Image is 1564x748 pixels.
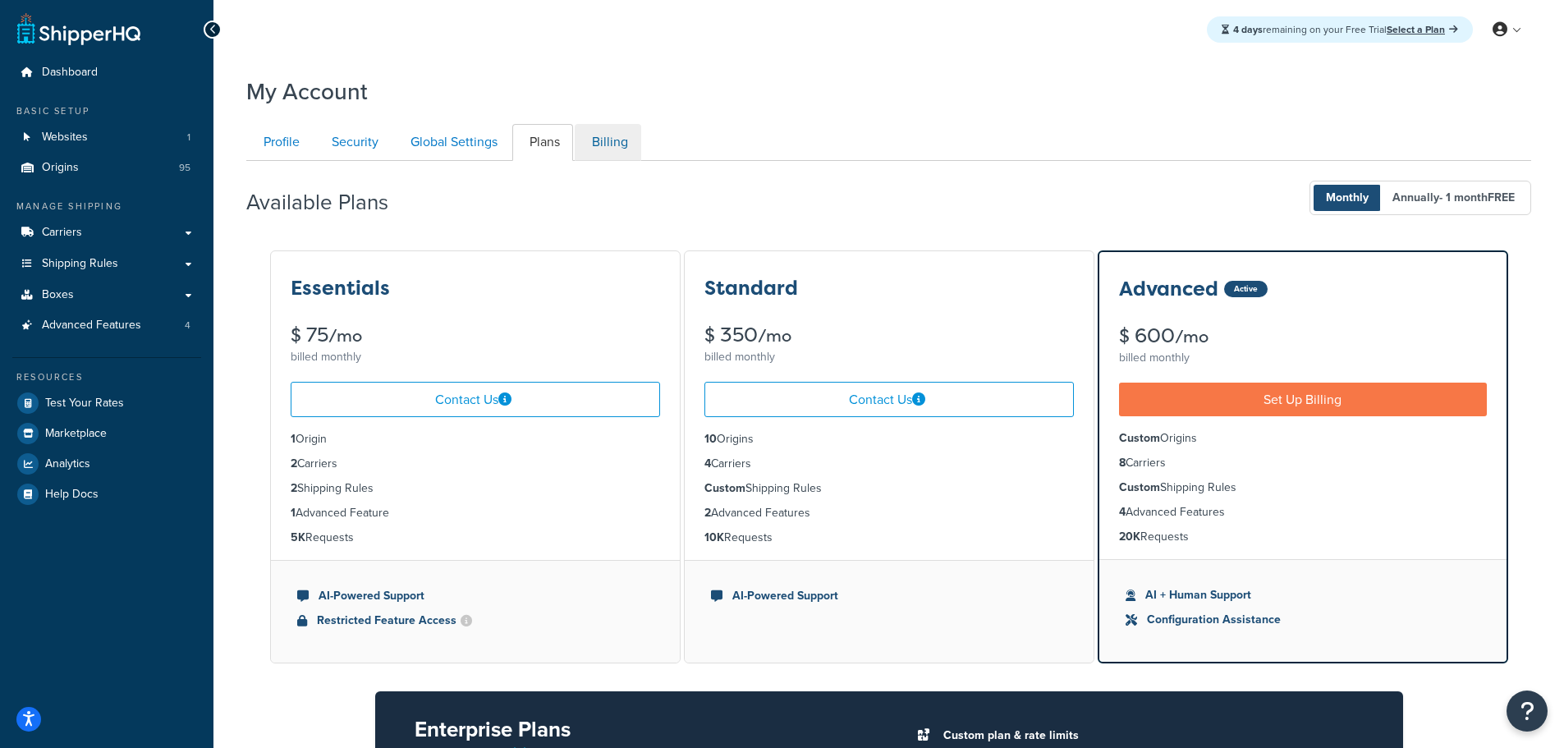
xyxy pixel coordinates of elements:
[42,131,88,145] span: Websites
[704,504,711,521] strong: 2
[704,346,1074,369] div: billed monthly
[512,124,573,161] a: Plans
[12,419,201,448] a: Marketplace
[246,124,313,161] a: Profile
[1309,181,1531,215] button: Monthly Annually- 1 monthFREE
[12,388,201,418] li: Test Your Rates
[12,310,201,341] li: Advanced Features
[291,529,660,547] li: Requests
[1119,503,1126,521] strong: 4
[1119,454,1126,471] strong: 8
[291,480,297,497] strong: 2
[12,449,201,479] a: Analytics
[1488,189,1515,206] b: FREE
[42,66,98,80] span: Dashboard
[297,587,654,605] li: AI-Powered Support
[1119,528,1487,546] li: Requests
[314,124,392,161] a: Security
[1119,278,1218,300] h3: Advanced
[704,325,1074,346] div: $ 350
[704,455,1074,473] li: Carriers
[12,370,201,384] div: Resources
[291,430,660,448] li: Origin
[1119,503,1487,521] li: Advanced Features
[1207,16,1473,43] div: remaining on your Free Trial
[12,153,201,183] a: Origins 95
[12,122,201,153] a: Websites 1
[42,257,118,271] span: Shipping Rules
[42,319,141,333] span: Advanced Features
[291,430,296,447] strong: 1
[1387,22,1458,37] a: Select a Plan
[246,190,413,214] h2: Available Plans
[291,382,660,417] a: Contact Us
[45,488,99,502] span: Help Docs
[291,504,296,521] strong: 1
[1380,185,1527,211] span: Annually
[12,122,201,153] li: Websites
[704,529,1074,547] li: Requests
[1119,479,1160,496] strong: Custom
[758,324,791,347] small: /mo
[1507,691,1548,732] button: Open Resource Center
[711,587,1067,605] li: AI-Powered Support
[575,124,641,161] a: Billing
[187,131,190,145] span: 1
[1439,189,1515,206] span: - 1 month
[291,325,660,346] div: $ 75
[1126,611,1480,629] li: Configuration Assistance
[1175,325,1209,348] small: /mo
[12,249,201,279] a: Shipping Rules
[291,529,305,546] strong: 5K
[1224,281,1268,297] div: Active
[42,288,74,302] span: Boxes
[1126,586,1480,604] li: AI + Human Support
[45,457,90,471] span: Analytics
[704,430,717,447] strong: 10
[704,278,798,299] h3: Standard
[1119,429,1160,447] strong: Custom
[1119,429,1487,447] li: Origins
[291,480,660,498] li: Shipping Rules
[415,718,863,741] h2: Enterprise Plans
[291,455,297,472] strong: 2
[291,455,660,473] li: Carriers
[393,124,511,161] a: Global Settings
[1119,454,1487,472] li: Carriers
[291,346,660,369] div: billed monthly
[1119,383,1487,416] a: Set Up Billing
[12,200,201,213] div: Manage Shipping
[704,480,745,497] strong: Custom
[45,427,107,441] span: Marketplace
[297,612,654,630] li: Restricted Feature Access
[1119,346,1487,369] div: billed monthly
[179,161,190,175] span: 95
[704,480,1074,498] li: Shipping Rules
[704,455,711,472] strong: 4
[328,324,362,347] small: /mo
[1314,185,1381,211] span: Monthly
[704,382,1074,417] a: Contact Us
[1233,22,1263,37] strong: 4 days
[1119,528,1140,545] strong: 20K
[1119,479,1487,497] li: Shipping Rules
[704,430,1074,448] li: Origins
[45,397,124,411] span: Test Your Rates
[42,226,82,240] span: Carriers
[246,76,368,108] h1: My Account
[12,480,201,509] a: Help Docs
[12,280,201,310] a: Boxes
[12,104,201,118] div: Basic Setup
[291,278,390,299] h3: Essentials
[12,310,201,341] a: Advanced Features 4
[12,57,201,88] a: Dashboard
[12,218,201,248] a: Carriers
[12,153,201,183] li: Origins
[704,504,1074,522] li: Advanced Features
